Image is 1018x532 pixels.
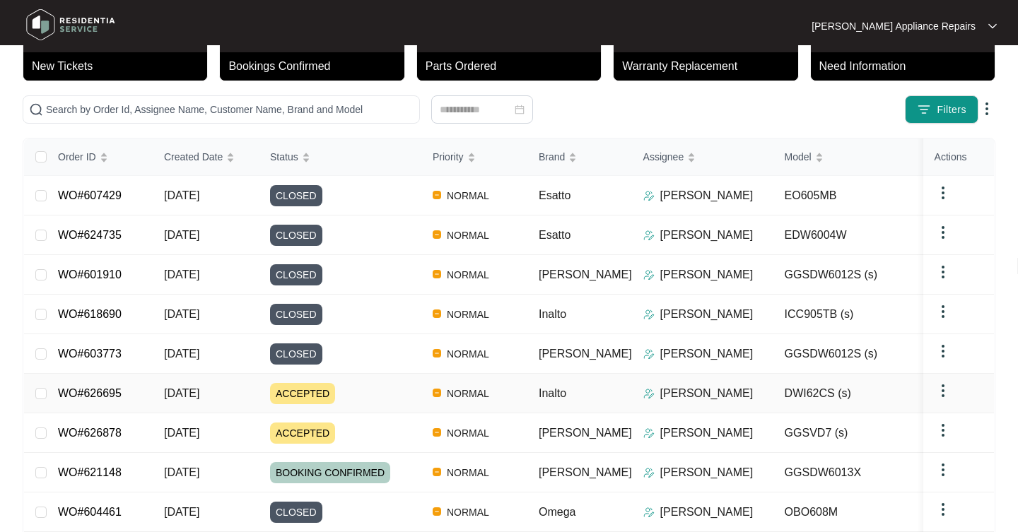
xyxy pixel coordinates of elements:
span: Esatto [539,229,571,241]
span: [DATE] [164,268,199,280]
th: Order ID [47,138,153,176]
td: EDW6004W [773,215,915,255]
span: Esatto [539,189,571,201]
span: CLOSED [270,304,322,325]
a: WO#626695 [58,387,122,399]
span: Filters [937,102,966,117]
span: Order ID [58,149,96,165]
th: Priority [421,138,527,176]
span: Brand [539,149,565,165]
p: Parts Ordered [426,58,601,75]
span: CLOSED [270,343,322,365]
td: GGSDW6012S (s) [773,334,915,374]
img: dropdown arrow [935,303,952,320]
a: WO#601910 [58,268,122,280]
span: ACCEPTED [270,383,335,404]
img: dropdown arrow [978,100,995,117]
p: New Tickets [32,58,207,75]
span: NORMAL [441,504,495,521]
span: [DATE] [164,506,199,518]
span: [DATE] [164,387,199,399]
img: Assigner Icon [643,348,655,360]
span: Status [270,149,298,165]
a: WO#626878 [58,427,122,439]
span: NORMAL [441,425,495,442]
span: BOOKING CONFIRMED [270,462,390,483]
a: WO#607429 [58,189,122,201]
img: Vercel Logo [433,349,441,357]
p: Bookings Confirmed [228,58,404,75]
a: WO#624735 [58,229,122,241]
span: [DATE] [164,308,199,320]
td: DWI62CS (s) [773,374,915,413]
p: [PERSON_NAME] [660,345,754,362]
img: Assigner Icon [643,427,655,439]
img: Vercel Logo [433,191,441,199]
span: [DATE] [164,229,199,241]
a: WO#618690 [58,308,122,320]
img: Assigner Icon [643,230,655,241]
td: GGSVD7 (s) [773,413,915,453]
a: WO#603773 [58,348,122,360]
span: Omega [539,506,575,518]
a: WO#621148 [58,466,122,478]
img: Vercel Logo [433,428,441,437]
span: CLOSED [270,225,322,246]
img: dropdown arrow [935,224,952,241]
span: [DATE] [164,189,199,201]
button: filter iconFilters [905,95,978,124]
img: Vercel Logo [433,309,441,318]
img: dropdown arrow [935,184,952,201]
span: [DATE] [164,466,199,478]
span: [PERSON_NAME] [539,466,632,478]
img: Assigner Icon [643,309,655,320]
td: GGSDW6012S (s) [773,255,915,295]
img: dropdown arrow [935,461,952,478]
img: Vercel Logo [433,389,441,397]
img: Assigner Icon [643,190,655,201]
th: Created Date [153,138,259,176]
td: GGSDW6013X [773,453,915,492]
span: Priority [433,149,464,165]
p: [PERSON_NAME] [660,425,754,442]
span: CLOSED [270,502,322,523]
span: Assignee [643,149,684,165]
span: CLOSED [270,185,322,206]
span: [PERSON_NAME] [539,348,632,360]
th: Model [773,138,915,176]
th: Actions [923,138,994,176]
span: NORMAL [441,464,495,481]
p: [PERSON_NAME] [660,227,754,244]
img: dropdown arrow [935,382,952,399]
span: ACCEPTED [270,422,335,444]
td: OBO608M [773,492,915,532]
span: [PERSON_NAME] [539,268,632,280]
span: [PERSON_NAME] [539,427,632,439]
p: [PERSON_NAME] [660,504,754,521]
span: NORMAL [441,187,495,204]
td: EO605MB [773,176,915,215]
a: WO#604461 [58,506,122,518]
input: Search by Order Id, Assignee Name, Customer Name, Brand and Model [46,102,414,117]
span: NORMAL [441,306,495,323]
p: [PERSON_NAME] [660,306,754,323]
p: [PERSON_NAME] [660,464,754,481]
img: Vercel Logo [433,507,441,516]
span: Inalto [539,308,566,320]
span: NORMAL [441,345,495,362]
p: [PERSON_NAME] Appliance Repairs [812,19,976,33]
img: dropdown arrow [935,264,952,280]
img: Assigner Icon [643,388,655,399]
td: ICC905TB (s) [773,295,915,334]
th: Brand [527,138,632,176]
img: Assigner Icon [643,467,655,478]
span: Model [785,149,812,165]
img: filter icon [917,102,931,117]
p: Warranty Replacement [622,58,797,75]
img: dropdown arrow [988,23,997,30]
img: Vercel Logo [433,230,441,239]
img: Assigner Icon [643,269,655,280]
p: [PERSON_NAME] [660,266,754,283]
p: [PERSON_NAME] [660,385,754,402]
img: Assigner Icon [643,507,655,518]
